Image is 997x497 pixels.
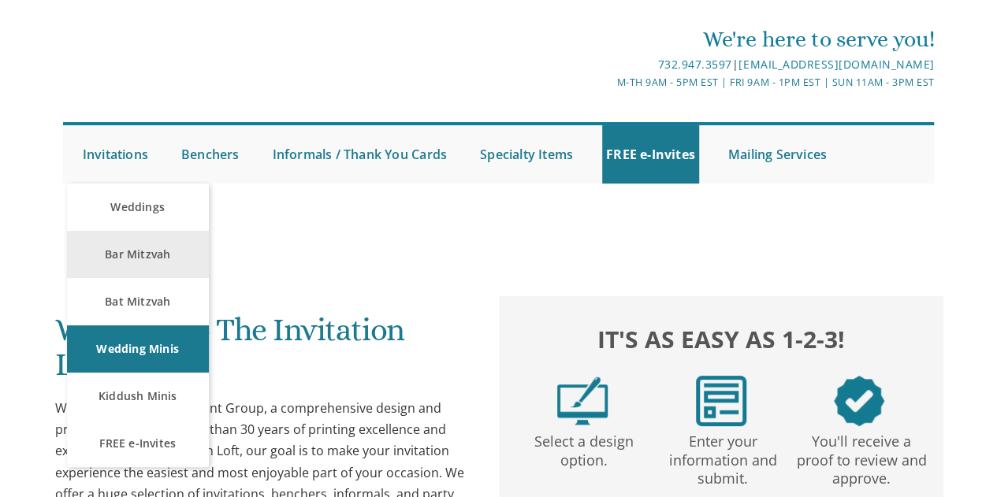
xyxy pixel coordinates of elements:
[67,184,209,231] a: Weddings
[177,125,244,184] a: Benchers
[67,278,209,325] a: Bat Mitzvah
[476,125,577,184] a: Specialty Items
[658,57,732,72] a: 732.947.3597
[354,74,934,91] div: M-Th 9am - 5pm EST | Fri 9am - 1pm EST | Sun 11am - 3pm EST
[67,231,209,278] a: Bar Mitzvah
[834,376,884,426] img: step3.png
[738,57,934,72] a: [EMAIL_ADDRESS][DOMAIN_NAME]
[354,55,934,74] div: |
[55,313,471,394] h1: Welcome to The Invitation Loft!
[724,125,831,184] a: Mailing Services
[795,426,928,488] p: You'll receive a proof to review and approve.
[67,420,209,467] a: FREE e-Invites
[269,125,451,184] a: Informals / Thank You Cards
[354,24,934,55] div: We're here to serve you!
[657,426,789,488] p: Enter your information and submit.
[513,321,928,356] h2: It's as easy as 1-2-3!
[602,125,699,184] a: FREE e-Invites
[67,373,209,420] a: Kiddush Minis
[518,426,650,469] p: Select a design option.
[79,125,152,184] a: Invitations
[696,376,746,426] img: step2.png
[67,325,209,373] a: Wedding Minis
[557,376,608,426] img: step1.png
